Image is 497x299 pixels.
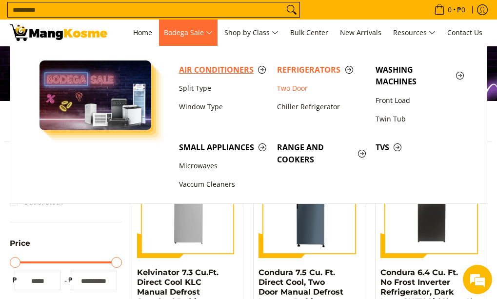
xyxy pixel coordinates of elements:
a: Two Door [272,79,371,98]
a: Contact Us [442,20,487,46]
nav: Main Menu [117,20,487,46]
a: Air Conditioners [174,60,273,79]
a: Split Type [174,79,273,98]
a: Shop by Class [219,20,283,46]
a: Range and Cookers [272,138,371,169]
span: 0 [446,6,453,13]
span: Air Conditioners [179,64,268,76]
span: Resources [393,27,436,39]
button: Search [284,2,299,17]
a: Bodega Sale [159,20,218,46]
span: ₱0 [456,6,467,13]
span: ₱ [66,275,76,285]
div: Chat with us now [51,55,164,67]
span: Small Appliances [179,141,268,154]
a: Front Load [371,91,469,110]
a: Refrigerators [272,60,371,79]
span: TVs [376,141,464,154]
img: condura-direct-cool-7.5-cubic-feet-2-door-manual-defrost-inverter-ref-iron-gray-full-view-mang-kosme [258,157,360,258]
a: Chiller Refrigerator [272,98,371,116]
span: Contact Us [447,28,482,37]
span: Price [10,239,30,247]
span: Range and Cookers [277,141,366,166]
img: Kelvinator 7.3 Cu.Ft. Direct Cool KLC Manual Defrost Standard Refrigerator (Silver) (Class A) [137,157,239,258]
span: Bodega Sale [164,27,213,39]
a: Microwaves [174,157,273,175]
a: Resources [388,20,440,46]
textarea: Type your message and hit 'Enter' [5,197,186,231]
summary: Open [10,239,30,255]
a: Vaccum Cleaners [174,175,273,194]
span: We're online! [57,88,135,187]
a: TVs [371,138,469,157]
img: Condura 6.4 Cu. Ft. No Frost Inverter Refrigerator, Dark Inox, CNF198i (Class A) [380,157,482,258]
span: New Arrivals [340,28,381,37]
a: Bulk Center [285,20,333,46]
a: New Arrivals [335,20,386,46]
span: Washing Machines [376,64,464,88]
span: • [431,4,468,15]
a: Window Type [174,98,273,116]
img: Bodega Sale Refrigerator l Mang Kosme: Home Appliances Warehouse Sale Two Door [10,24,107,41]
span: Refrigerators [277,64,366,76]
span: Bulk Center [290,28,328,37]
img: Bodega Sale [40,60,151,130]
a: Home [128,20,157,46]
span: ₱ [10,275,20,285]
a: Washing Machines [371,60,469,91]
a: Twin Tub [371,110,469,128]
span: Home [133,28,152,37]
a: Small Appliances [174,138,273,157]
div: Minimize live chat window [160,5,183,28]
span: Shop by Class [224,27,278,39]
